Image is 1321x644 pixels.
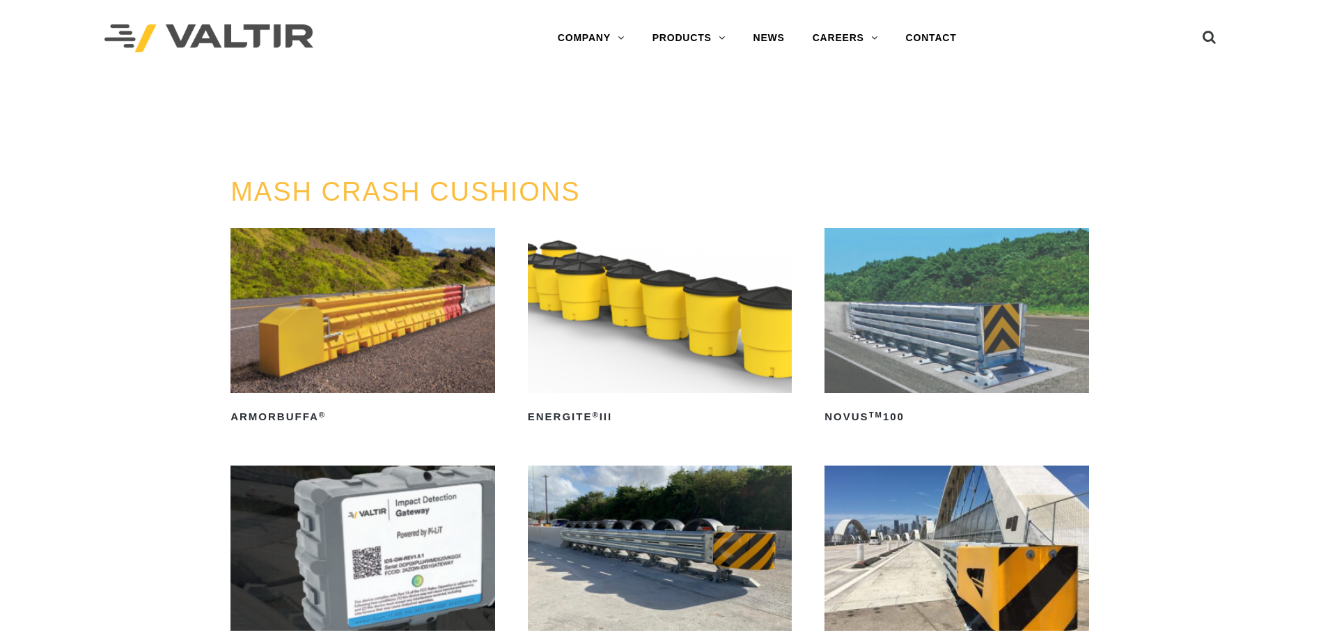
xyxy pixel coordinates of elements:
a: NEWS [740,24,799,52]
a: CONTACT [892,24,971,52]
a: NOVUSTM100 [824,228,1089,428]
img: Valtir [104,24,313,53]
a: ArmorBuffa® [230,228,495,428]
h2: ENERGITE III [528,406,792,428]
sup: TM [869,411,883,419]
a: ENERGITE®III [528,228,792,428]
a: COMPANY [544,24,639,52]
a: PRODUCTS [639,24,740,52]
h2: ArmorBuffa [230,406,495,428]
a: CAREERS [799,24,892,52]
sup: ® [592,411,599,419]
sup: ® [319,411,326,419]
h2: NOVUS 100 [824,406,1089,428]
a: MASH CRASH CUSHIONS [230,177,581,206]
